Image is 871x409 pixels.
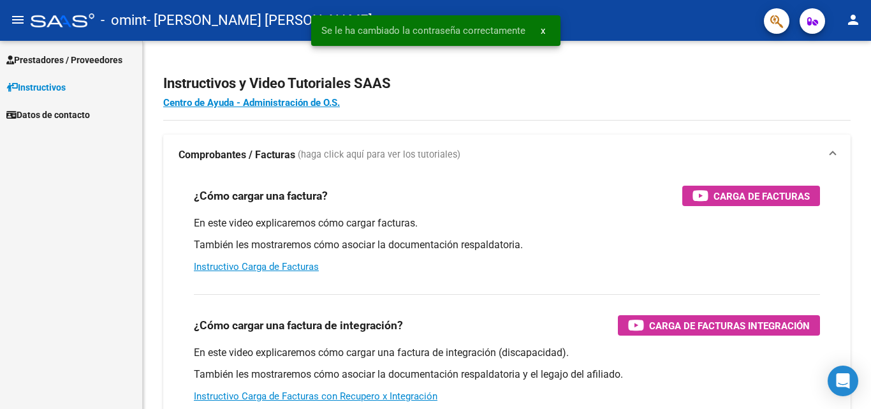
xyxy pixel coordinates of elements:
[618,315,820,336] button: Carga de Facturas Integración
[541,25,545,36] span: x
[845,12,861,27] mat-icon: person
[194,187,328,205] h3: ¿Cómo cargar una factura?
[163,71,851,96] h2: Instructivos y Video Tutoriales SAAS
[194,346,820,360] p: En este video explicaremos cómo cargar una factura de integración (discapacidad).
[163,97,340,108] a: Centro de Ayuda - Administración de O.S.
[6,80,66,94] span: Instructivos
[101,6,147,34] span: - omint
[194,316,403,334] h3: ¿Cómo cargar una factura de integración?
[298,148,460,162] span: (haga click aquí para ver los tutoriales)
[649,318,810,334] span: Carga de Facturas Integración
[147,6,372,34] span: - [PERSON_NAME] [PERSON_NAME]
[194,390,437,402] a: Instructivo Carga de Facturas con Recupero x Integración
[6,53,122,67] span: Prestadores / Proveedores
[531,19,555,42] button: x
[194,238,820,252] p: También les mostraremos cómo asociar la documentación respaldatoria.
[682,186,820,206] button: Carga de Facturas
[194,216,820,230] p: En este video explicaremos cómo cargar facturas.
[194,368,820,382] p: También les mostraremos cómo asociar la documentación respaldatoria y el legajo del afiliado.
[321,24,525,37] span: Se le ha cambiado la contraseña correctamente
[179,148,295,162] strong: Comprobantes / Facturas
[714,188,810,204] span: Carga de Facturas
[10,12,26,27] mat-icon: menu
[194,261,319,272] a: Instructivo Carga de Facturas
[828,366,858,396] div: Open Intercom Messenger
[6,108,90,122] span: Datos de contacto
[163,135,851,175] mat-expansion-panel-header: Comprobantes / Facturas (haga click aquí para ver los tutoriales)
